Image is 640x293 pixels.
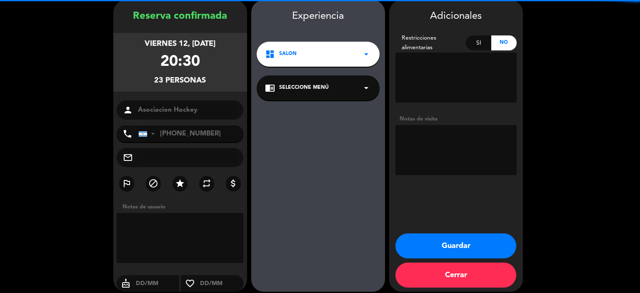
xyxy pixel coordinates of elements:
[279,50,297,58] span: SALON
[154,75,206,87] div: 23 personas
[160,50,200,75] div: 20:30
[265,49,275,59] i: dashboard
[118,203,247,211] div: Notas de usuario
[199,278,244,289] input: DD/MM
[145,38,215,50] div: viernes 12, [DATE]
[491,35,517,50] div: No
[122,178,132,188] i: outlined_flag
[279,84,329,92] span: Seleccione Menú
[202,178,212,188] i: repeat
[123,153,133,163] i: mail_outline
[148,178,158,188] i: block
[395,33,466,53] div: Restricciones alimentarias
[395,8,517,25] div: Adicionales
[122,129,132,139] i: phone
[135,278,180,289] input: DD/MM
[181,278,199,288] i: favorite_border
[265,83,275,93] i: chrome_reader_mode
[361,83,371,93] i: arrow_drop_down
[395,233,516,258] button: Guardar
[117,278,135,288] i: cake
[466,35,491,50] div: Si
[228,178,238,188] i: attach_money
[395,263,516,288] button: Cerrar
[139,126,158,142] div: Argentina: +54
[361,49,371,59] i: arrow_drop_down
[113,8,247,25] div: Reserva confirmada
[395,115,517,123] div: Notas de visita
[251,8,385,25] div: Experiencia
[175,178,185,188] i: star
[123,105,133,115] i: person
